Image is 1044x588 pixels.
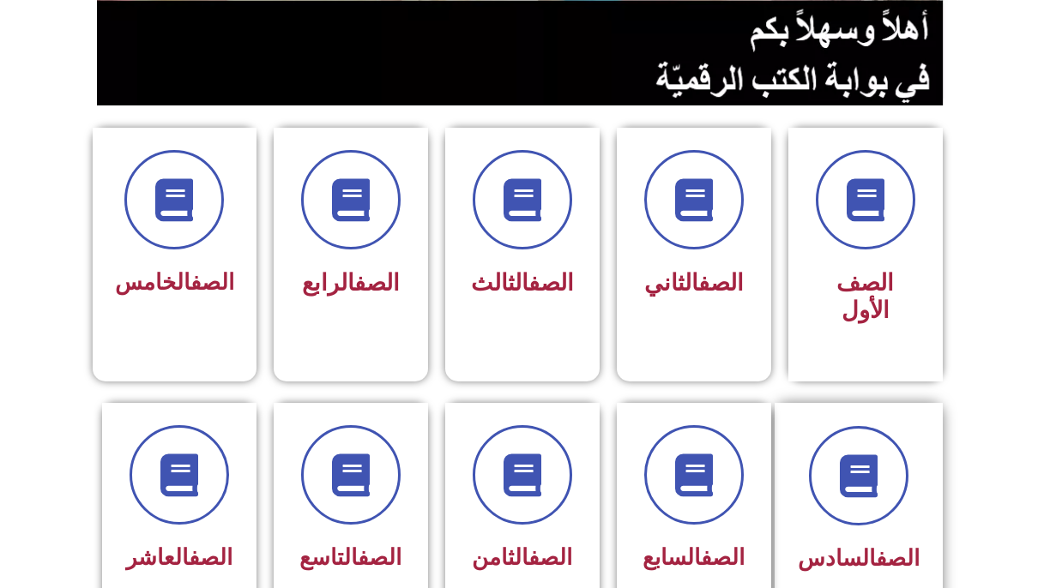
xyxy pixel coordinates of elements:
span: السادس [798,545,920,571]
span: الصف الأول [836,269,894,324]
span: الثالث [471,269,574,297]
span: الثاني [644,269,744,297]
a: الصف [528,544,572,570]
span: الخامس [115,269,234,295]
span: التاسع [299,544,401,570]
a: الصف [876,545,920,571]
a: الصف [354,269,400,297]
a: الصف [358,544,401,570]
a: الصف [190,269,234,295]
span: العاشر [126,544,232,570]
span: الثامن [472,544,572,570]
a: الصف [528,269,574,297]
a: الصف [189,544,232,570]
a: الصف [701,544,745,570]
span: السابع [643,544,745,570]
span: الرابع [302,269,400,297]
a: الصف [698,269,744,297]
